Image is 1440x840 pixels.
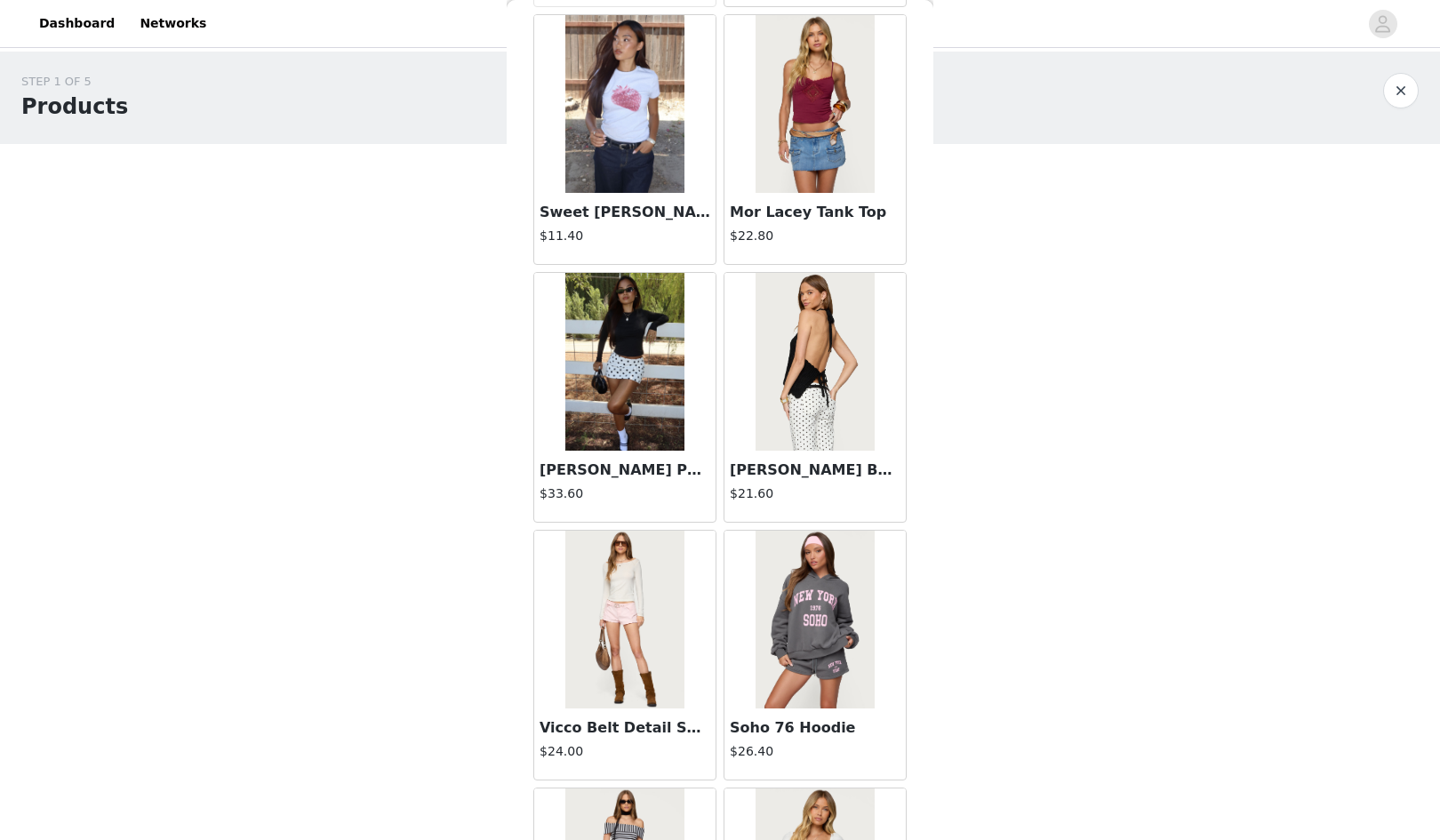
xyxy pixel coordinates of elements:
img: Ivey Backless Crochet Halter Top [756,273,874,451]
h3: Soho 76 Hoodie [730,717,900,739]
div: STEP 1 OF 5 [21,73,128,91]
a: Networks [129,4,217,44]
img: Soho 76 Hoodie [756,531,874,708]
h3: [PERSON_NAME] Backless Crochet Halter Top [730,460,900,481]
h4: $11.40 [540,227,710,245]
h4: $21.60 [730,484,900,503]
img: Noreen Polka Dot Mini Skort [565,273,684,451]
h3: Mor Lacey Tank Top [730,202,900,223]
h4: $24.00 [540,742,710,761]
h3: Vicco Belt Detail Shorts [540,717,710,739]
img: Sweet Berry T Shirt [565,15,684,193]
div: avatar [1374,10,1391,38]
a: Dashboard [28,4,125,44]
h3: Sweet [PERSON_NAME] T Shirt [540,202,710,223]
h4: $33.60 [540,484,710,503]
h1: Products [21,91,128,123]
img: Vicco Belt Detail Shorts [565,531,684,708]
h4: $22.80 [730,227,900,245]
img: Mor Lacey Tank Top [756,15,874,193]
h3: [PERSON_NAME] Polka Dot Mini Skort [540,460,710,481]
h4: $26.40 [730,742,900,761]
